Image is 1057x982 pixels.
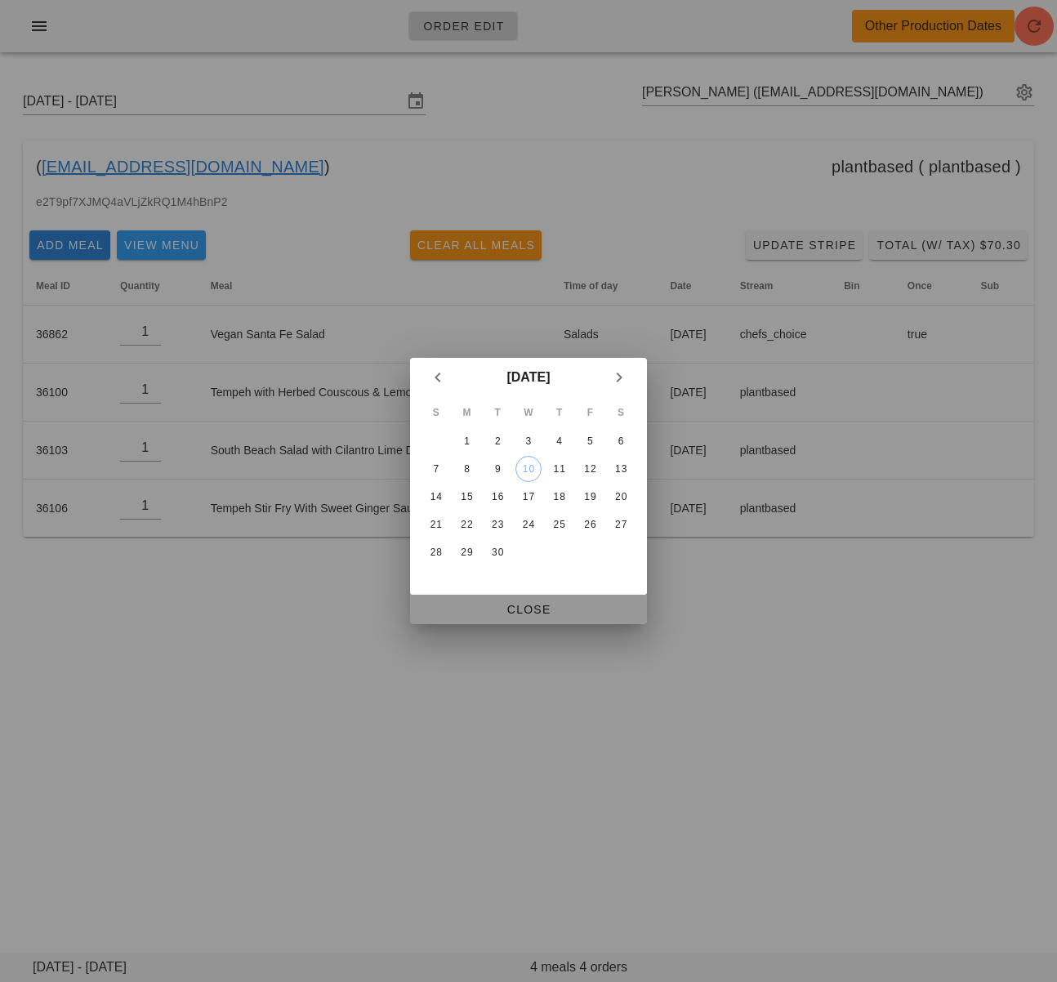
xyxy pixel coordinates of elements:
th: T [545,399,574,426]
button: 22 [454,511,480,538]
button: 14 [423,484,449,510]
th: S [421,399,451,426]
button: 18 [546,484,573,510]
button: 11 [546,456,573,482]
button: 17 [515,484,542,510]
th: M [453,399,482,426]
button: 29 [454,539,480,565]
button: 8 [454,456,480,482]
div: 25 [546,519,573,530]
div: 18 [546,491,573,502]
th: T [483,399,512,426]
div: 11 [546,463,573,475]
button: 2 [484,428,511,454]
div: 6 [608,435,634,447]
button: 16 [484,484,511,510]
div: 10 [516,463,541,475]
div: 28 [423,547,449,558]
div: 4 [546,435,573,447]
button: 19 [577,484,603,510]
button: 26 [577,511,603,538]
div: 24 [515,519,542,530]
div: 21 [423,519,449,530]
div: 27 [608,519,634,530]
th: S [606,399,636,426]
button: 23 [484,511,511,538]
div: 9 [484,463,511,475]
div: 16 [484,491,511,502]
button: 13 [608,456,634,482]
div: 3 [515,435,542,447]
button: 1 [454,428,480,454]
button: 12 [577,456,603,482]
button: 20 [608,484,634,510]
span: Close [423,603,634,616]
div: 5 [577,435,603,447]
button: Next month [604,363,634,392]
button: 24 [515,511,542,538]
button: 5 [577,428,603,454]
div: 15 [454,491,480,502]
div: 1 [454,435,480,447]
th: F [576,399,605,426]
button: Close [410,595,647,624]
button: 3 [515,428,542,454]
div: 8 [454,463,480,475]
button: 7 [423,456,449,482]
button: 15 [454,484,480,510]
button: 21 [423,511,449,538]
div: 13 [608,463,634,475]
th: W [514,399,543,426]
button: 30 [484,539,511,565]
button: 10 [515,456,542,482]
div: 17 [515,491,542,502]
div: 7 [423,463,449,475]
div: 30 [484,547,511,558]
div: 14 [423,491,449,502]
div: 23 [484,519,511,530]
div: 26 [577,519,603,530]
button: 28 [423,539,449,565]
button: Previous month [423,363,453,392]
div: 20 [608,491,634,502]
div: 22 [454,519,480,530]
button: 4 [546,428,573,454]
button: 9 [484,456,511,482]
button: 27 [608,511,634,538]
div: 19 [577,491,603,502]
button: 25 [546,511,573,538]
div: 2 [484,435,511,447]
div: 12 [577,463,603,475]
div: 29 [454,547,480,558]
button: 6 [608,428,634,454]
button: [DATE] [500,361,556,394]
